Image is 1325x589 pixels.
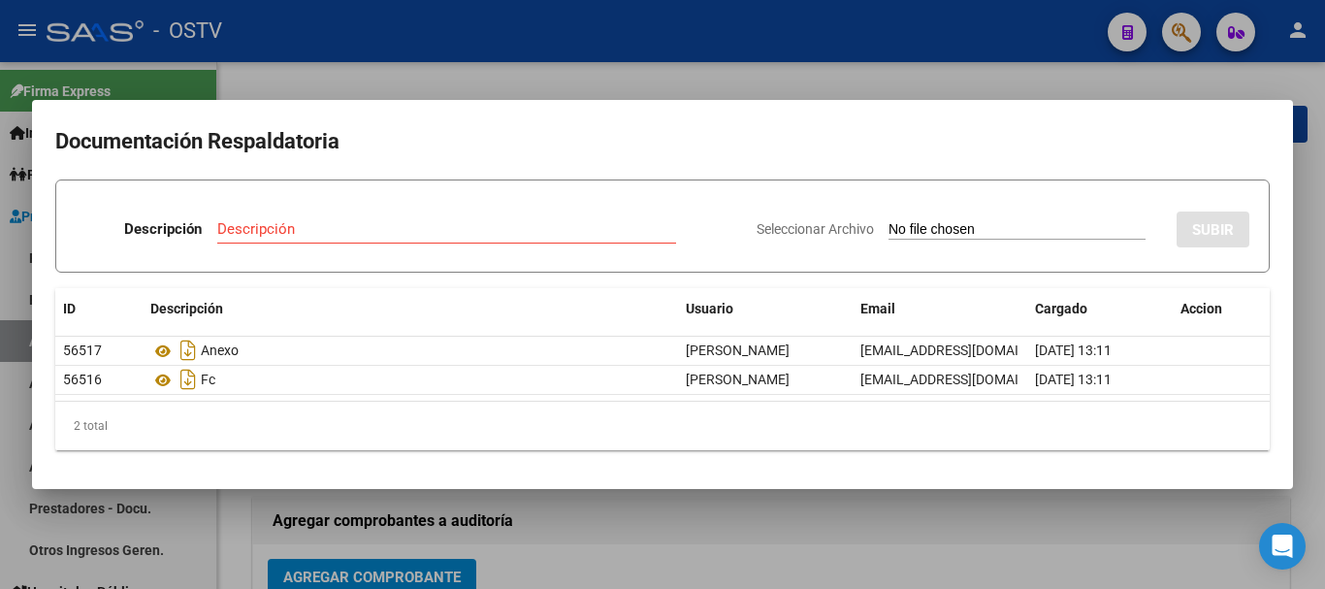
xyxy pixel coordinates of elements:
[55,123,1270,160] h2: Documentación Respaldatoria
[1035,343,1112,358] span: [DATE] 13:11
[860,301,895,316] span: Email
[124,218,202,241] p: Descripción
[1173,288,1270,330] datatable-header-cell: Accion
[678,288,853,330] datatable-header-cell: Usuario
[63,301,76,316] span: ID
[1035,372,1112,387] span: [DATE] 13:11
[1259,523,1306,570] div: Open Intercom Messenger
[1180,301,1222,316] span: Accion
[176,335,201,366] i: Descargar documento
[176,364,201,395] i: Descargar documento
[55,288,143,330] datatable-header-cell: ID
[1192,221,1234,239] span: SUBIR
[853,288,1027,330] datatable-header-cell: Email
[150,364,670,395] div: Fc
[1177,212,1249,247] button: SUBIR
[1027,288,1173,330] datatable-header-cell: Cargado
[55,402,1270,450] div: 2 total
[63,372,102,387] span: 56516
[150,335,670,366] div: Anexo
[63,343,102,358] span: 56517
[757,221,874,237] span: Seleccionar Archivo
[686,343,790,358] span: [PERSON_NAME]
[860,372,1076,387] span: [EMAIL_ADDRESS][DOMAIN_NAME]
[143,288,678,330] datatable-header-cell: Descripción
[686,372,790,387] span: [PERSON_NAME]
[860,343,1076,358] span: [EMAIL_ADDRESS][DOMAIN_NAME]
[1035,301,1087,316] span: Cargado
[150,301,223,316] span: Descripción
[686,301,733,316] span: Usuario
